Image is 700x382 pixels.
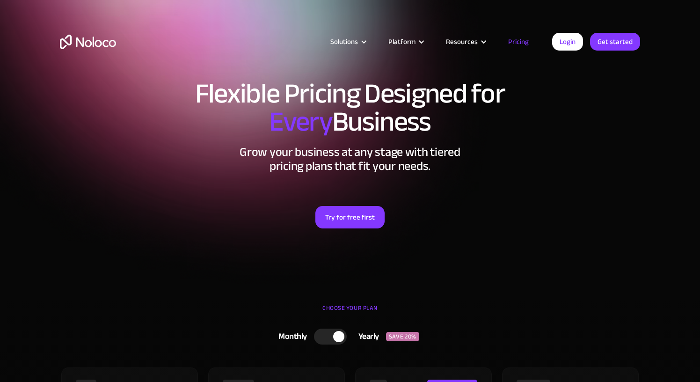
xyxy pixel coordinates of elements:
h1: Flexible Pricing Designed for Business [60,80,640,136]
div: Resources [434,36,496,48]
div: Resources [446,36,478,48]
div: Monthly [267,330,314,344]
a: Get started [590,33,640,51]
a: Try for free first [315,206,385,228]
div: Solutions [330,36,358,48]
div: Yearly [347,330,386,344]
a: Pricing [496,36,540,48]
h2: Grow your business at any stage with tiered pricing plans that fit your needs. [60,145,640,173]
a: Login [552,33,583,51]
span: Every [269,95,332,148]
div: Platform [388,36,416,48]
div: SAVE 20% [386,332,419,341]
div: CHOOSE YOUR PLAN [60,301,640,324]
div: Solutions [319,36,377,48]
div: Platform [377,36,434,48]
a: home [60,35,116,49]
